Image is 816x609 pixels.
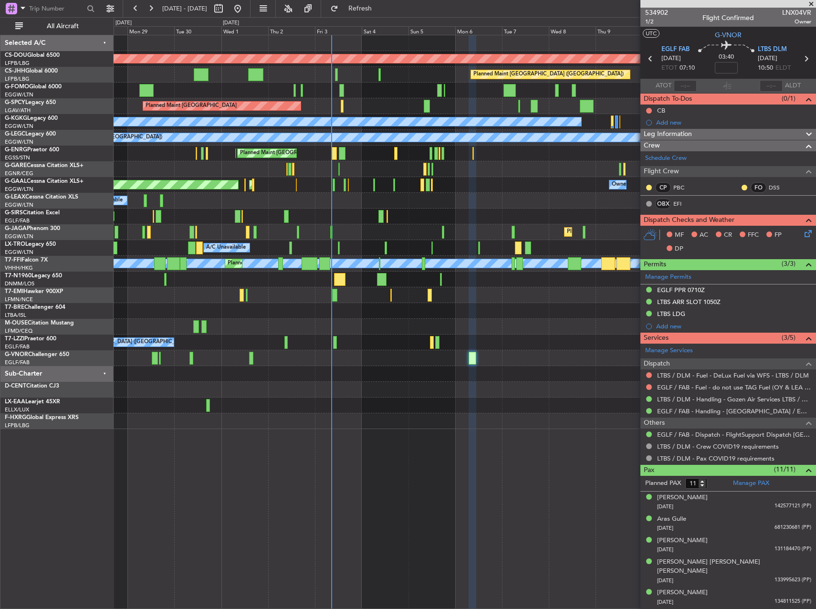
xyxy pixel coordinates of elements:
[643,29,659,38] button: UTC
[240,146,390,160] div: Planned Maint [GEOGRAPHIC_DATA] ([GEOGRAPHIC_DATA])
[774,576,811,584] span: 133995623 (PP)
[657,454,774,462] a: LTBS / DLM - Pax COVID19 requirements
[5,264,33,272] a: VHHH/HKG
[657,525,673,532] span: [DATE]
[268,26,315,35] div: Thu 2
[656,118,811,126] div: Add new
[644,358,670,369] span: Dispatch
[655,199,671,209] div: OBX
[774,502,811,510] span: 142577121 (PP)
[5,91,33,98] a: EGGW/LTN
[502,26,549,35] div: Tue 7
[657,395,811,403] a: LTBS / DLM - Handling - Gozen Air Services LTBS / DLM
[5,399,60,405] a: LX-EAALearjet 45XR
[657,598,673,606] span: [DATE]
[644,259,666,270] span: Permits
[5,163,27,168] span: G-GARE
[644,465,654,476] span: Pax
[5,233,33,240] a: EGGW/LTN
[549,26,596,35] div: Wed 8
[5,194,25,200] span: G-LEAX
[315,26,362,35] div: Fri 3
[5,154,30,161] a: EGSS/STN
[5,84,62,90] a: G-FOMOGlobal 6000
[769,183,790,192] a: DSS
[5,226,27,231] span: G-JAGA
[5,257,48,263] a: T7-FFIFalcon 7X
[774,231,782,240] span: FP
[5,304,65,310] a: T7-BREChallenger 604
[5,383,26,389] span: D-CENT
[657,310,685,318] div: LTBS LDG
[5,123,33,130] a: EGGW/LTN
[785,81,801,91] span: ALDT
[162,4,207,13] span: [DATE] - [DATE]
[657,298,721,306] div: LTBS ARR SLOT 1050Z
[567,225,717,239] div: Planned Maint [GEOGRAPHIC_DATA] ([GEOGRAPHIC_DATA])
[775,63,791,73] span: ELDT
[657,536,708,546] div: [PERSON_NAME]
[748,231,759,240] span: FFC
[5,415,79,420] a: F-HXRGGlobal Express XRS
[5,415,26,420] span: F-HXRG
[5,249,33,256] a: EGGW/LTN
[715,30,742,40] span: G-VNOR
[657,557,811,576] div: [PERSON_NAME] [PERSON_NAME] [PERSON_NAME]
[657,430,811,439] a: EGLF / FAB - Dispatch - FlightSupport Dispatch [GEOGRAPHIC_DATA]
[5,312,26,319] a: LTBA/ISL
[758,63,773,73] span: 10:50
[661,63,677,73] span: ETOT
[751,182,766,193] div: FO
[774,524,811,532] span: 681230681 (PP)
[5,68,25,74] span: CS-JHH
[680,63,695,73] span: 07:10
[5,217,30,224] a: EGLF/FAB
[5,147,59,153] a: G-ENRGPraetor 600
[5,352,28,357] span: G-VNOR
[5,138,33,146] a: EGGW/LTN
[645,479,681,488] label: Planned PAX
[5,210,60,216] a: G-SIRSCitation Excel
[645,346,693,356] a: Manage Services
[5,60,30,67] a: LFPB/LBG
[657,514,686,524] div: Aras Gulle
[782,8,811,18] span: LNX04VR
[473,67,624,82] div: Planned Maint [GEOGRAPHIC_DATA] ([GEOGRAPHIC_DATA])
[657,577,673,584] span: [DATE]
[5,115,58,121] a: G-KGKGLegacy 600
[25,23,101,30] span: All Aircraft
[5,131,25,137] span: G-LEGC
[5,399,25,405] span: LX-EAA
[657,442,779,451] a: LTBS / DLM - Crew COVID19 requirements
[5,383,59,389] a: D-CENTCitation CJ3
[5,406,29,413] a: ELLX/LUX
[645,18,668,26] span: 1/2
[5,273,31,279] span: T7-N1960
[127,26,174,35] div: Mon 29
[644,140,660,151] span: Crew
[719,52,734,62] span: 03:40
[673,183,695,192] a: PBC
[362,26,408,35] div: Sat 4
[5,320,28,326] span: M-OUSE
[5,194,78,200] a: G-LEAXCessna Citation XLS
[408,26,455,35] div: Sun 5
[644,418,665,429] span: Others
[758,54,777,63] span: [DATE]
[5,131,56,137] a: G-LEGCLegacy 600
[5,336,24,342] span: T7-LZZI
[702,13,754,23] div: Flight Confirmed
[10,19,104,34] button: All Aircraft
[774,598,811,606] span: 134811525 (PP)
[655,182,671,193] div: CP
[673,199,695,208] a: EFI
[5,273,62,279] a: T7-N1960Legacy 650
[326,1,383,16] button: Refresh
[5,84,29,90] span: G-FOMO
[700,231,708,240] span: AC
[115,19,132,27] div: [DATE]
[645,8,668,18] span: 534902
[5,289,63,294] a: T7-EMIHawker 900XP
[782,18,811,26] span: Owner
[5,68,58,74] a: CS-JHHGlobal 6000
